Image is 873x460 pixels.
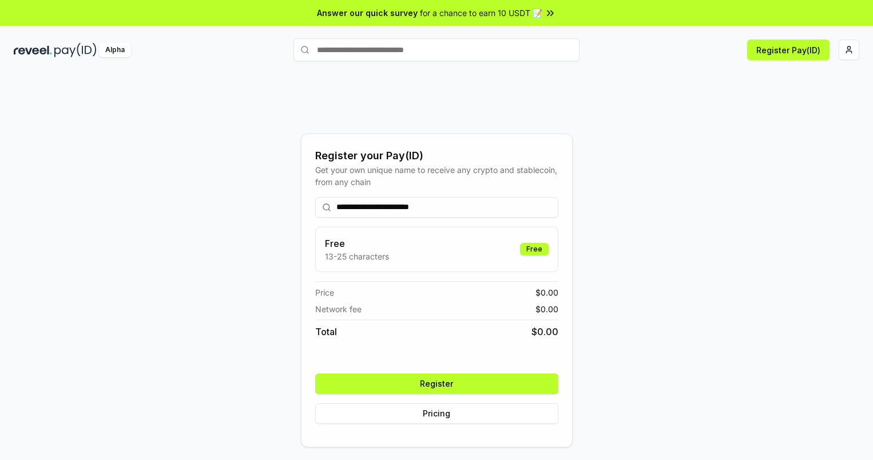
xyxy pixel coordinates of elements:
[315,164,558,188] div: Get your own unique name to receive any crypto and stablecoin, from any chain
[315,325,337,339] span: Total
[315,148,558,164] div: Register your Pay(ID)
[317,7,418,19] span: Answer our quick survey
[520,243,549,255] div: Free
[535,286,558,298] span: $ 0.00
[325,250,389,262] p: 13-25 characters
[315,373,558,394] button: Register
[325,237,389,250] h3: Free
[315,303,362,315] span: Network fee
[420,7,542,19] span: for a chance to earn 10 USDT 📝
[531,325,558,339] span: $ 0.00
[747,40,830,60] button: Register Pay(ID)
[535,303,558,315] span: $ 0.00
[99,43,131,57] div: Alpha
[315,286,334,298] span: Price
[54,43,97,57] img: pay_id
[315,403,558,424] button: Pricing
[14,43,52,57] img: reveel_dark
